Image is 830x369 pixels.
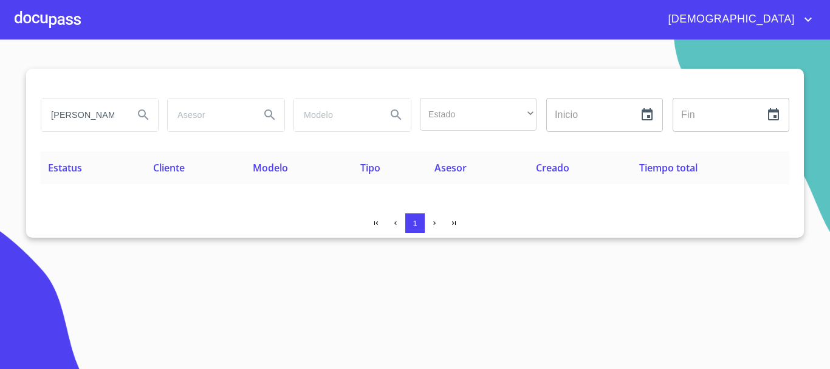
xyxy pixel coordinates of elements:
[255,100,284,129] button: Search
[48,161,82,174] span: Estatus
[253,161,288,174] span: Modelo
[382,100,411,129] button: Search
[639,161,698,174] span: Tiempo total
[294,98,377,131] input: search
[659,10,801,29] span: [DEMOGRAPHIC_DATA]
[168,98,250,131] input: search
[420,98,537,131] div: ​
[413,219,417,228] span: 1
[129,100,158,129] button: Search
[659,10,815,29] button: account of current user
[360,161,380,174] span: Tipo
[405,213,425,233] button: 1
[434,161,467,174] span: Asesor
[536,161,569,174] span: Creado
[41,98,124,131] input: search
[153,161,185,174] span: Cliente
